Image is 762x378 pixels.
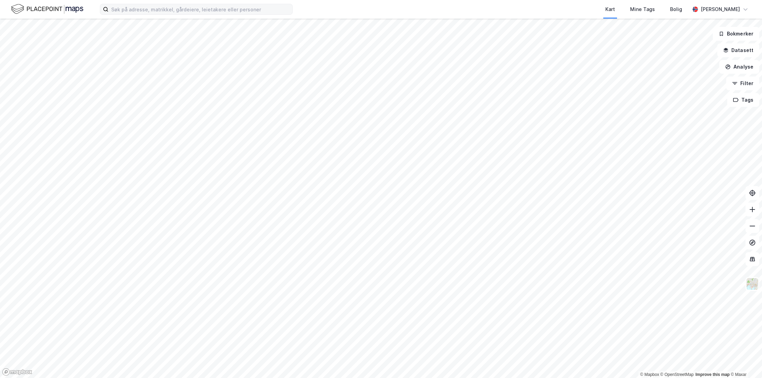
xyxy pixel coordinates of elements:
[630,5,655,13] div: Mine Tags
[2,368,32,376] a: Mapbox homepage
[719,60,759,74] button: Analyse
[696,372,730,377] a: Improve this map
[746,277,759,290] img: Z
[11,3,83,15] img: logo.f888ab2527a4732fd821a326f86c7f29.svg
[640,372,659,377] a: Mapbox
[660,372,694,377] a: OpenStreetMap
[605,5,615,13] div: Kart
[728,345,762,378] div: Kontrollprogram for chat
[701,5,740,13] div: [PERSON_NAME]
[713,27,759,41] button: Bokmerker
[727,93,759,107] button: Tags
[728,345,762,378] iframe: Chat Widget
[670,5,682,13] div: Bolig
[726,76,759,90] button: Filter
[717,43,759,57] button: Datasett
[108,4,292,14] input: Søk på adresse, matrikkel, gårdeiere, leietakere eller personer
